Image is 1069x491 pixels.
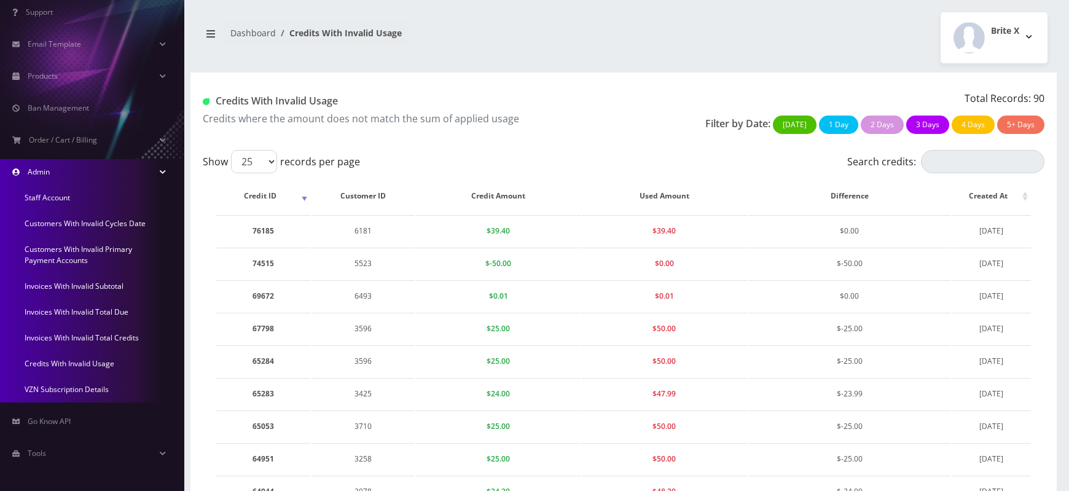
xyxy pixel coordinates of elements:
[216,215,310,246] td: 76185
[652,388,676,399] span: $47.99
[216,410,310,442] td: 65053
[487,388,510,399] span: $24.00
[952,443,1031,474] td: [DATE]
[655,291,674,301] span: $0.01
[311,410,415,442] td: 3710
[216,378,310,409] td: 65283
[652,356,676,366] span: $50.00
[952,313,1031,344] td: [DATE]
[29,135,97,145] span: Order / Cart / Billing
[216,280,310,312] td: 69672
[216,345,310,377] td: 65284
[652,421,676,431] span: $50.00
[216,178,310,214] th: Credit ID: activate to sort column ascending
[311,313,415,344] td: 3596
[200,20,614,55] nav: breadcrumb
[487,421,510,431] span: $25.00
[837,356,863,366] span: $-25.00
[952,410,1031,442] td: [DATE]
[489,291,508,301] span: $0.01
[952,116,995,134] button: 4 Days
[652,226,676,236] span: $39.40
[952,280,1031,312] td: [DATE]
[28,71,58,81] span: Products
[1033,92,1044,105] span: 90
[840,291,859,301] span: $0.00
[203,111,614,126] p: Credits where the amount does not match the sum of applied usage
[952,215,1031,246] td: [DATE]
[485,258,511,269] span: $-50.00
[991,26,1019,36] h2: Brite X
[26,7,53,17] span: Support
[487,226,510,236] span: $39.40
[837,323,863,334] span: $-25.00
[216,248,310,279] td: 74515
[216,443,310,474] td: 64951
[311,443,415,474] td: 3258
[847,150,1044,173] label: Search credits:
[311,248,415,279] td: 5523
[28,448,46,458] span: Tools
[997,116,1044,134] button: 5+ Days
[203,150,360,173] label: Show records per page
[921,150,1044,173] input: Search credits:
[28,416,71,426] span: Go Know API
[216,313,310,344] td: 67798
[837,258,863,269] span: $-50.00
[582,178,746,214] th: Used Amount
[652,454,676,464] span: $50.00
[837,421,863,431] span: $-25.00
[203,95,614,107] h1: Credits With Invalid Usage
[861,116,904,134] button: 2 Days
[311,215,415,246] td: 6181
[487,356,510,366] span: $25.00
[952,248,1031,279] td: [DATE]
[28,39,81,49] span: Email Template
[28,167,50,177] span: Admin
[311,378,415,409] td: 3425
[819,116,858,134] button: 1 Day
[773,116,816,134] button: [DATE]
[231,150,277,173] select: Showrecords per page
[906,116,949,134] button: 3 Days
[965,92,1031,105] span: Total Records:
[941,12,1047,63] button: Brite X
[952,345,1031,377] td: [DATE]
[655,258,674,269] span: $0.00
[748,178,951,214] th: Difference
[311,280,415,312] td: 6493
[230,27,276,39] a: Dashboard
[203,98,209,105] img: Credits With Invalid Usage
[705,116,770,131] p: Filter by Date:
[840,226,859,236] span: $0.00
[652,323,676,334] span: $50.00
[837,454,863,464] span: $-25.00
[487,323,510,334] span: $25.00
[276,26,402,39] li: Credits With Invalid Usage
[311,178,415,214] th: Customer ID
[311,345,415,377] td: 3596
[416,178,581,214] th: Credit Amount
[28,103,89,113] span: Ban Management
[487,454,510,464] span: $25.00
[952,178,1031,214] th: Created At: activate to sort column ascending
[837,388,863,399] span: $-23.99
[952,378,1031,409] td: [DATE]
